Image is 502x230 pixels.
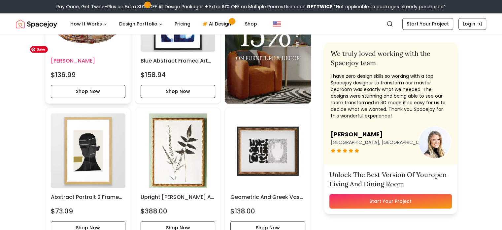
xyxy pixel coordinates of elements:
a: AI Design [197,17,238,30]
h3: Unlock The Best Version Of Your open living and dining room [329,170,452,189]
span: *Not applicable to packages already purchased* [332,3,446,10]
h6: Upright [PERSON_NAME] Art With FRame [141,193,215,201]
span: Save [30,46,48,53]
a: Pricing [169,17,196,30]
img: Upright Fern Wall Art With FRame image [141,113,215,188]
span: Use code: [284,3,332,10]
img: United States [273,20,281,28]
a: Spacejoy [16,17,57,30]
img: user image [419,126,451,158]
h4: $158.94 [141,70,166,79]
div: Pay Once, Get Twice-Plus an Extra 30% OFF All Design Packages + Extra 10% OFF on Multiple Rooms. [56,3,446,10]
p: [GEOGRAPHIC_DATA], [GEOGRAPHIC_DATA] [331,139,430,146]
img: Abstract Portrait 2 Framed Art Print image [51,113,125,188]
h6: [PERSON_NAME] [51,57,125,65]
p: I have zero design skills so working with a top Spacejoy designer to transform our master bedroom... [331,73,451,119]
h3: [PERSON_NAME] [331,130,430,139]
button: Shop Now [141,85,215,98]
h2: We truly loved working with the Spacejoy team [331,49,451,68]
a: Start Your Project [329,194,452,208]
a: Shop [240,17,262,30]
h4: $136.99 [51,70,76,79]
a: Start Your Project [402,18,453,30]
a: Login [458,18,486,30]
h6: Abstract Portrait 2 Framed Art Print [51,193,125,201]
h6: Blue Abstract Framed Art Print with frame 24" x 36" [141,57,215,65]
img: Spacejoy Logo [16,17,57,30]
img: Geometric And Greek Vase Wall Art With Frame image [230,113,305,188]
nav: Main [65,17,262,30]
button: How It Works [65,17,113,30]
h4: $138.00 [230,207,255,216]
h6: Geometric And Greek Vase Wall Art With Frame [230,193,305,201]
b: GETTWICE [307,3,332,10]
h4: $73.09 [51,207,73,216]
h4: $388.00 [141,207,167,216]
button: Shop Now [51,85,125,98]
nav: Global [16,13,486,34]
button: Design Portfolio [114,17,168,30]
